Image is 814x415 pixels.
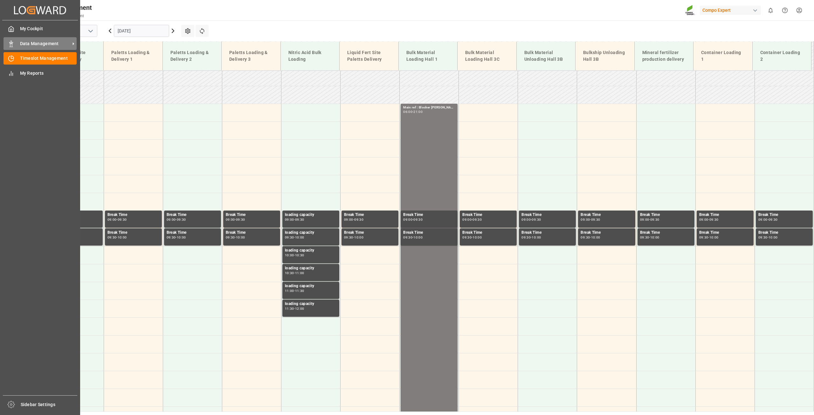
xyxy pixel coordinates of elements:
div: 09:00 [167,218,176,221]
div: 10:00 [295,236,304,239]
div: Main ref : Blocker [PERSON_NAME], [403,105,455,110]
div: - [649,218,650,221]
div: - [412,110,413,113]
div: 21:00 [413,110,423,113]
div: 09:00 [521,218,531,221]
div: loading capacity [285,283,337,289]
div: - [531,236,532,239]
div: Break Time [699,212,751,218]
div: 09:30 [403,236,412,239]
div: - [353,218,354,221]
div: Break Time [226,212,278,218]
div: Liquid Fert Site Paletts Delivery [345,47,393,65]
div: 11:30 [285,307,294,310]
div: Break Time [344,230,396,236]
div: 10:00 [769,236,778,239]
div: 10:00 [236,236,245,239]
div: - [294,236,295,239]
div: Paletts Loading & Delivery 1 [109,47,157,65]
div: loading capacity [285,230,337,236]
div: - [235,236,236,239]
div: - [590,218,591,221]
div: - [768,236,769,239]
div: Compo Expert [700,6,761,15]
div: Container Loading 2 [758,47,806,65]
div: 09:30 [521,236,531,239]
div: 09:30 [354,218,363,221]
div: loading capacity [285,301,337,307]
div: 10:00 [354,236,363,239]
div: Bulk Material Loading Hall 3C [463,47,511,65]
div: 10:00 [650,236,659,239]
div: 09:30 [236,218,245,221]
div: 10:30 [295,254,304,257]
div: Break Time [462,212,514,218]
div: 09:30 [344,236,353,239]
div: 09:30 [177,218,186,221]
div: 09:00 [699,218,708,221]
div: Bulkship Unloading Hall 3B [581,47,629,65]
div: - [768,218,769,221]
div: 10:00 [473,236,482,239]
span: Timeslot Management [20,55,77,62]
div: Bulk Material Unloading Hall 3B [522,47,570,65]
span: Sidebar Settings [21,401,78,408]
div: Break Time [640,230,692,236]
img: Screenshot%202023-09-29%20at%2010.02.21.png_1712312052.png [685,5,695,16]
div: 11:30 [295,289,304,292]
input: DD.MM.YYYY [114,25,169,37]
div: 09:30 [758,236,768,239]
div: 10:00 [413,236,423,239]
button: open menu [86,26,95,36]
div: Break Time [344,212,396,218]
div: Bulk Material Loading Hall 1 [404,47,452,65]
div: - [294,289,295,292]
div: 09:30 [709,218,719,221]
div: - [472,218,473,221]
div: 09:30 [769,218,778,221]
div: - [176,236,176,239]
div: 09:30 [581,236,590,239]
div: loading capacity [285,212,337,218]
div: 09:00 [344,218,353,221]
div: Break Time [581,230,632,236]
div: Paletts Loading & Delivery 2 [168,47,217,65]
div: Break Time [699,230,751,236]
div: 09:30 [413,218,423,221]
div: loading capacity [285,265,337,272]
button: Compo Expert [700,4,763,16]
div: 06:00 [403,110,412,113]
div: - [649,236,650,239]
a: My Reports [3,67,77,79]
div: 09:00 [107,218,117,221]
div: 11:00 [295,272,304,274]
div: 09:30 [226,236,235,239]
div: Break Time [403,212,455,218]
div: 09:30 [285,236,294,239]
div: Break Time [167,212,218,218]
div: - [235,218,236,221]
div: 10:00 [591,236,600,239]
div: - [472,236,473,239]
div: - [412,236,413,239]
div: Break Time [758,230,810,236]
div: 10:00 [709,236,719,239]
div: Mineral fertilizer production delivery [640,47,688,65]
div: 09:30 [107,236,117,239]
div: Break Time [167,230,218,236]
div: 11:00 [285,289,294,292]
span: Data Management [20,40,70,47]
button: Help Center [778,3,792,17]
div: 09:30 [295,218,304,221]
div: Break Time [462,230,514,236]
button: show 0 new notifications [763,3,778,17]
a: Timeslot Management [3,52,77,65]
div: 09:30 [167,236,176,239]
div: Break Time [521,230,573,236]
div: - [294,307,295,310]
div: 12:00 [295,307,304,310]
div: 09:30 [473,218,482,221]
div: 09:30 [650,218,659,221]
